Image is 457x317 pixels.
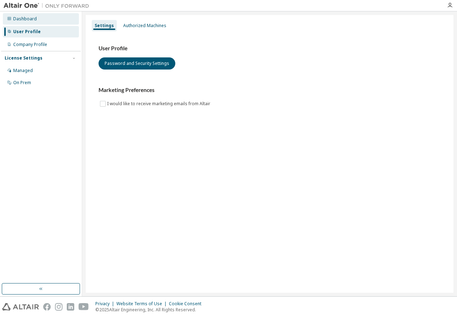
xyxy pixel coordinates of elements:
[13,68,33,73] div: Managed
[116,301,169,307] div: Website Terms of Use
[99,57,175,70] button: Password and Security Settings
[107,99,212,108] label: I would like to receive marketing emails from Altair
[13,80,31,86] div: On Prem
[5,55,42,61] div: License Settings
[79,303,89,311] img: youtube.svg
[13,16,37,22] div: Dashboard
[13,29,41,35] div: User Profile
[13,42,47,47] div: Company Profile
[95,307,206,313] p: © 2025 Altair Engineering, Inc. All Rights Reserved.
[99,87,441,94] h3: Marketing Preferences
[169,301,206,307] div: Cookie Consent
[67,303,74,311] img: linkedin.svg
[43,303,51,311] img: facebook.svg
[95,23,114,29] div: Settings
[4,2,93,9] img: Altair One
[99,45,441,52] h3: User Profile
[95,301,116,307] div: Privacy
[55,303,62,311] img: instagram.svg
[2,303,39,311] img: altair_logo.svg
[123,23,166,29] div: Authorized Machines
